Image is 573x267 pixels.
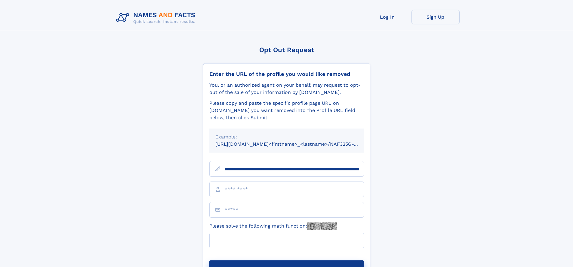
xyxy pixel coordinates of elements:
[209,71,364,77] div: Enter the URL of the profile you would like removed
[363,10,411,24] a: Log In
[215,133,358,141] div: Example:
[209,222,337,230] label: Please solve the following math function:
[114,10,200,26] img: Logo Names and Facts
[209,82,364,96] div: You, or an authorized agent on your behalf, may request to opt-out of the sale of your informatio...
[411,10,460,24] a: Sign Up
[209,100,364,121] div: Please copy and paste the specific profile page URL on [DOMAIN_NAME] you want removed into the Pr...
[203,46,370,54] div: Opt Out Request
[215,141,375,147] small: [URL][DOMAIN_NAME]<firstname>_<lastname>/NAF325G-xxxxxxxx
